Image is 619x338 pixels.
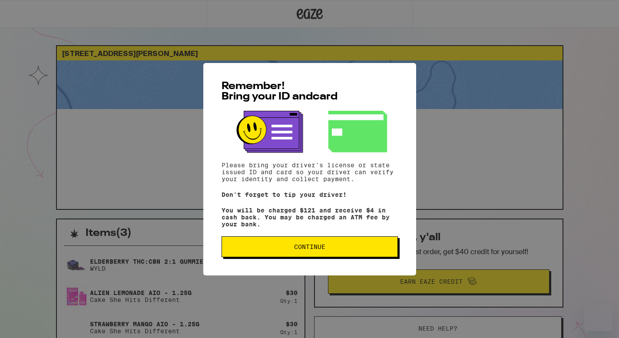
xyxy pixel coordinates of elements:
[222,81,338,102] span: Remember! Bring your ID and card
[222,236,398,257] button: Continue
[222,207,398,228] p: You will be charged $121 and receive $4 in cash back. You may be charged an ATM fee by your bank.
[584,303,612,331] iframe: Button to launch messaging window
[294,244,325,250] span: Continue
[222,162,398,182] p: Please bring your driver's license or state issued ID and card so your driver can verify your ide...
[222,191,398,198] p: Don't forget to tip your driver!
